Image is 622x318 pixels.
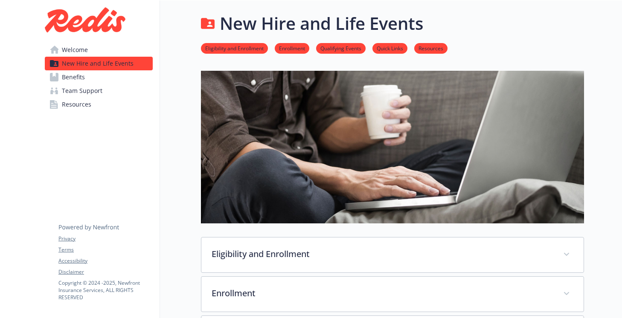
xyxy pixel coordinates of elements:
[58,246,152,254] a: Terms
[220,11,423,36] h1: New Hire and Life Events
[62,57,134,70] span: New Hire and Life Events
[201,237,584,272] div: Eligibility and Enrollment
[201,277,584,312] div: Enrollment
[62,98,91,111] span: Resources
[275,44,309,52] a: Enrollment
[62,84,102,98] span: Team Support
[414,44,448,52] a: Resources
[45,84,153,98] a: Team Support
[212,287,553,300] p: Enrollment
[45,70,153,84] a: Benefits
[212,248,553,260] p: Eligibility and Enrollment
[45,43,153,57] a: Welcome
[58,257,152,265] a: Accessibility
[58,235,152,243] a: Privacy
[201,71,584,223] img: new hire page banner
[45,57,153,70] a: New Hire and Life Events
[58,268,152,276] a: Disclaimer
[62,70,85,84] span: Benefits
[316,44,366,52] a: Qualifying Events
[45,98,153,111] a: Resources
[58,279,152,301] p: Copyright © 2024 - 2025 , Newfront Insurance Services, ALL RIGHTS RESERVED
[62,43,88,57] span: Welcome
[372,44,407,52] a: Quick Links
[201,44,268,52] a: Eligibility and Enrollment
